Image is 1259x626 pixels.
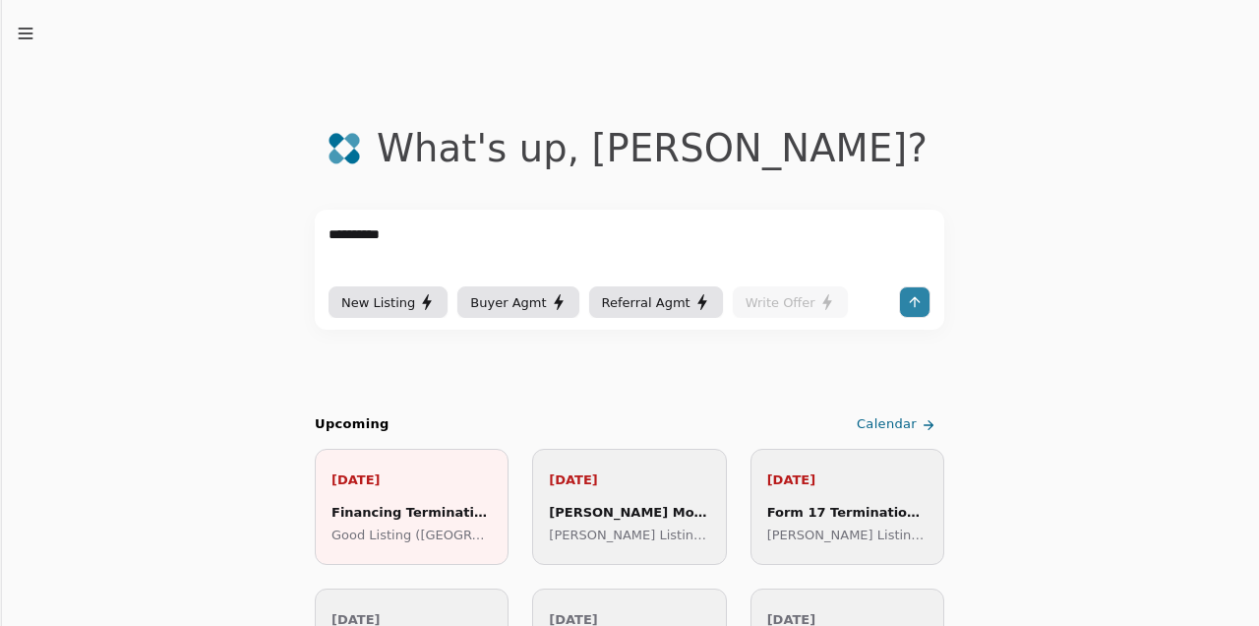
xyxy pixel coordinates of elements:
[331,502,492,523] div: Financing Termination Deadline
[549,502,709,523] div: [PERSON_NAME] Money Due
[767,469,928,490] p: [DATE]
[470,292,546,313] span: Buyer Agmt
[589,286,723,318] button: Referral Agmt
[549,525,709,545] p: [PERSON_NAME] Listing ([GEOGRAPHIC_DATA])
[328,132,361,165] img: logo
[331,525,492,545] p: Good Listing ([GEOGRAPHIC_DATA])
[767,525,928,545] p: [PERSON_NAME] Listing ([GEOGRAPHIC_DATA])
[532,449,726,565] a: [DATE][PERSON_NAME] Money Due[PERSON_NAME] Listing ([GEOGRAPHIC_DATA])
[750,449,944,565] a: [DATE]Form 17 Termination Expires[PERSON_NAME] Listing ([GEOGRAPHIC_DATA])
[857,414,917,435] span: Calendar
[331,469,492,490] p: [DATE]
[329,286,448,318] button: New Listing
[377,126,928,170] div: What's up , [PERSON_NAME] ?
[315,414,390,435] h2: Upcoming
[457,286,578,318] button: Buyer Agmt
[315,449,509,565] a: [DATE]Financing Termination DeadlineGood Listing ([GEOGRAPHIC_DATA])
[341,292,435,313] div: New Listing
[767,502,928,523] div: Form 17 Termination Expires
[549,469,709,490] p: [DATE]
[853,408,944,441] a: Calendar
[602,292,690,313] span: Referral Agmt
